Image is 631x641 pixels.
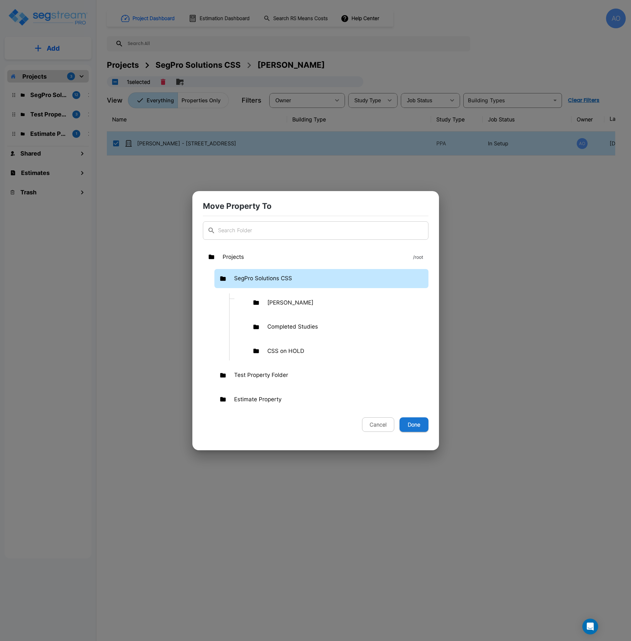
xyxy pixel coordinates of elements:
p: Projects [223,253,244,261]
p: Completed Studies [267,323,318,331]
button: Cancel [362,417,394,432]
p: Move Property To [203,202,428,210]
p: Test Property Folder [234,371,288,380]
input: Search Folder [218,221,428,240]
p: SegPro Solutions CSS [234,274,292,283]
p: /root [413,254,423,260]
p: Estimate Property [234,395,281,404]
p: [PERSON_NAME] [267,299,313,307]
button: Done [400,417,428,432]
div: Open Intercom Messenger [582,619,598,634]
p: CSS on HOLD [267,347,304,356]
